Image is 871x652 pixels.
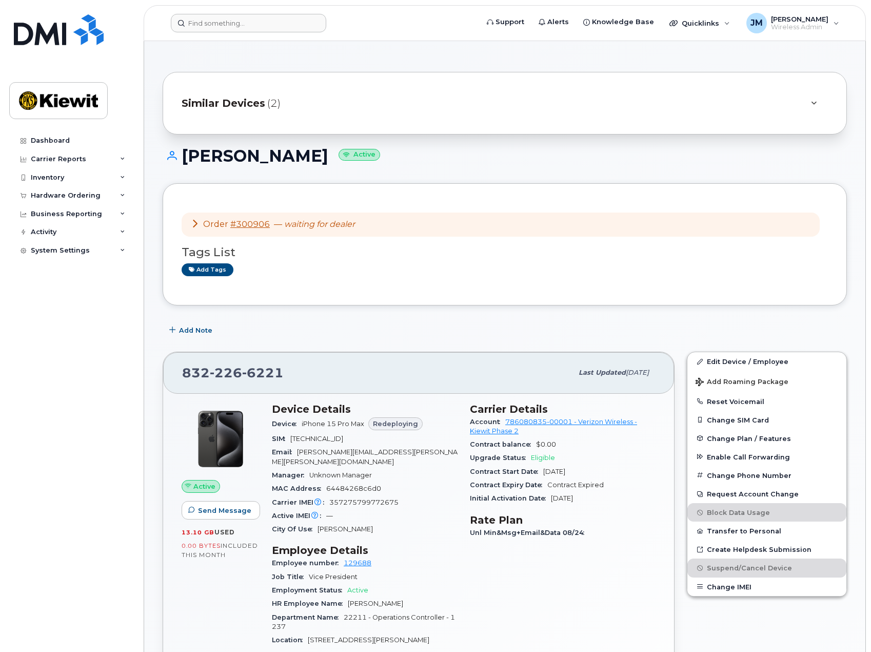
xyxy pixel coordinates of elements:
span: Active [347,586,368,594]
span: Employee number [272,559,344,567]
span: 0.00 Bytes [182,542,221,549]
button: Change IMEI [687,578,846,596]
span: [PERSON_NAME][EMAIL_ADDRESS][PERSON_NAME][PERSON_NAME][DOMAIN_NAME] [272,448,458,465]
span: used [214,528,235,536]
span: City Of Use [272,525,318,533]
span: — [274,219,355,229]
iframe: Messenger Launcher [826,607,863,644]
button: Send Message [182,501,260,520]
span: Unl Min&Msg+Email&Data 08/24 [470,529,589,536]
h1: [PERSON_NAME] [163,147,847,165]
a: Create Helpdesk Submission [687,540,846,559]
button: Reset Voicemail [687,392,846,411]
span: Eligible [531,454,555,462]
span: Department Name [272,613,344,621]
span: Change Plan / Features [707,434,791,442]
span: Location [272,636,308,644]
a: Edit Device / Employee [687,352,846,371]
button: Enable Call Forwarding [687,448,846,466]
button: Add Note [163,321,221,339]
span: Unknown Manager [309,471,372,479]
button: Suspend/Cancel Device [687,559,846,577]
span: Carrier IMEI [272,498,329,506]
span: Suspend/Cancel Device [707,564,792,572]
span: Add Roaming Package [696,378,788,388]
span: Contract balance [470,440,536,448]
span: MAC Address [272,485,326,492]
h3: Rate Plan [470,514,656,526]
span: included this month [182,542,258,559]
span: Active IMEI [272,512,326,520]
span: Add Note [179,325,212,335]
span: [DATE] [543,468,565,475]
a: 786080835-00001 - Verizon Wireless - Kiewit Phase 2 [470,418,637,435]
span: $0.00 [536,440,556,448]
button: Add Roaming Package [687,371,846,392]
h3: Employee Details [272,544,458,557]
span: iPhone 15 Pro Max [302,420,364,428]
button: Transfer to Personal [687,522,846,540]
span: [PERSON_NAME] [318,525,373,533]
span: [TECHNICAL_ID] [290,435,343,443]
span: Contract Expiry Date [470,481,547,489]
a: 129688 [344,559,371,567]
span: [STREET_ADDRESS][PERSON_NAME] [308,636,429,644]
span: (2) [267,96,281,111]
em: waiting for dealer [284,219,355,229]
span: 13.10 GB [182,529,214,536]
span: — [326,512,333,520]
img: iPhone_15_Pro_Black.png [190,408,251,470]
span: Device [272,420,302,428]
span: Enable Call Forwarding [707,453,790,461]
span: 832 [182,365,284,380]
span: Job Title [272,573,309,581]
span: Email [272,448,297,456]
h3: Tags List [182,246,828,259]
button: Change SIM Card [687,411,846,429]
span: Contract Start Date [470,468,543,475]
button: Change Phone Number [687,466,846,485]
span: Redeploying [373,419,418,429]
span: 357275799772675 [329,498,399,506]
button: Block Data Usage [687,503,846,522]
a: Add tags [182,263,233,276]
span: Similar Devices [182,96,265,111]
button: Request Account Change [687,485,846,503]
span: Initial Activation Date [470,494,551,502]
h3: Device Details [272,403,458,415]
span: 64484268c6d0 [326,485,381,492]
span: [PERSON_NAME] [348,600,403,607]
span: Last updated [579,369,626,376]
span: HR Employee Name [272,600,348,607]
span: [DATE] [551,494,573,502]
span: [DATE] [626,369,649,376]
span: Account [470,418,505,426]
a: #300906 [230,219,270,229]
span: Contract Expired [547,481,604,489]
small: Active [339,149,380,161]
button: Change Plan / Features [687,429,846,448]
span: Send Message [198,506,251,515]
span: Employment Status [272,586,347,594]
h3: Carrier Details [470,403,656,415]
span: Order [203,219,228,229]
span: Upgrade Status [470,454,531,462]
span: 22211 - Operations Controller - 1237 [272,613,455,630]
span: 6221 [242,365,284,380]
span: Active [193,482,215,491]
span: SIM [272,435,290,443]
span: Vice President [309,573,358,581]
span: Manager [272,471,309,479]
span: 226 [210,365,242,380]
